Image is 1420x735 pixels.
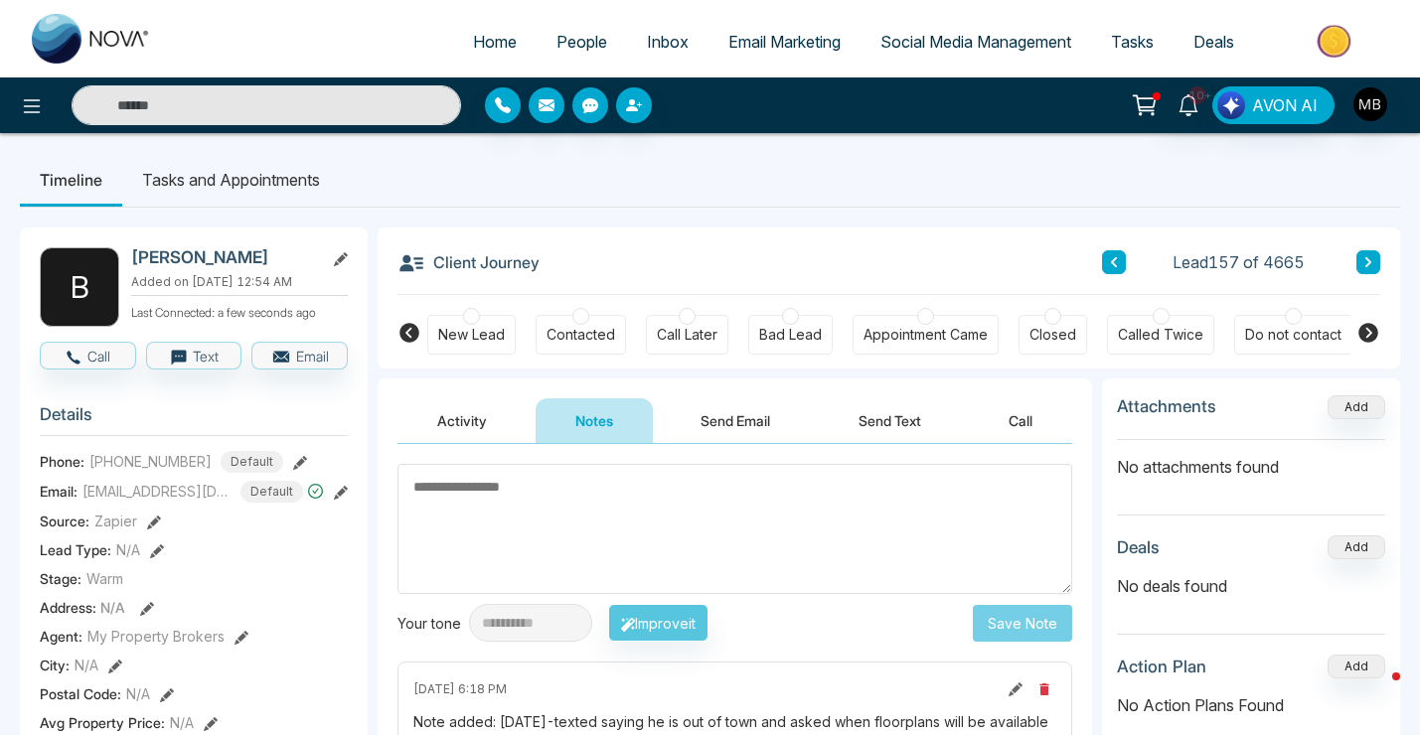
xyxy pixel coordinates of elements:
button: Call [969,398,1072,443]
span: [PHONE_NUMBER] [89,451,212,472]
p: Added on [DATE] 12:54 AM [131,273,348,291]
p: No attachments found [1117,440,1385,479]
span: Social Media Management [880,32,1071,52]
h3: Deals [1117,537,1160,557]
button: Text [146,342,242,369]
img: Market-place.gif [1264,19,1408,64]
span: City : [40,655,70,675]
button: Activity [397,398,527,443]
img: Nova CRM Logo [32,14,151,64]
span: Tasks [1111,32,1154,52]
div: Bad Lead [759,325,822,345]
span: Address: [40,597,125,618]
button: Send Text [819,398,961,443]
li: Tasks and Appointments [122,153,340,207]
span: N/A [170,712,194,733]
span: N/A [75,655,98,675]
img: User Avatar [1353,87,1387,121]
p: Last Connected: a few seconds ago [131,300,348,322]
span: Stage: [40,568,81,589]
a: Deals [1174,23,1254,61]
span: People [556,32,607,52]
img: Lead Flow [1217,91,1245,119]
span: N/A [116,539,140,560]
button: Send Email [661,398,810,443]
span: Default [240,481,303,503]
div: Your tone [397,613,469,634]
a: Email Marketing [709,23,861,61]
button: Add [1328,535,1385,559]
span: Email: [40,481,78,502]
button: Save Note [973,605,1072,642]
div: Do not contact [1245,325,1341,345]
button: Call [40,342,136,369]
div: Closed [1029,325,1076,345]
span: Avg Property Price : [40,712,165,733]
a: Social Media Management [861,23,1091,61]
span: N/A [100,599,125,616]
span: Deals [1193,32,1234,52]
span: Home [473,32,517,52]
button: Add [1328,395,1385,419]
a: People [537,23,627,61]
span: Add [1328,397,1385,414]
div: Appointment Came [864,325,988,345]
p: No deals found [1117,574,1385,598]
span: Source: [40,511,89,531]
span: [EMAIL_ADDRESS][DOMAIN_NAME] [82,481,232,502]
span: Lead Type: [40,539,111,560]
span: Zapier [94,511,137,531]
button: Add [1328,655,1385,678]
span: Inbox [647,32,689,52]
span: [DATE] 6:18 PM [413,680,507,698]
div: B [40,247,119,327]
h3: Client Journey [397,247,540,277]
button: Notes [536,398,653,443]
button: AVON AI [1212,86,1335,124]
span: My Property Brokers [87,626,225,647]
div: New Lead [438,325,505,345]
a: Tasks [1091,23,1174,61]
div: Contacted [547,325,615,345]
span: N/A [126,683,150,704]
span: Default [221,451,283,473]
span: AVON AI [1252,93,1318,117]
span: Postal Code : [40,683,121,704]
span: 10+ [1188,86,1206,104]
a: 10+ [1165,86,1212,121]
span: Warm [86,568,123,589]
span: Agent: [40,626,82,647]
a: Home [453,23,537,61]
li: Timeline [20,153,122,207]
h3: Attachments [1117,396,1216,416]
div: Call Later [657,325,717,345]
h3: Action Plan [1117,657,1206,676]
span: Email Marketing [728,32,841,52]
iframe: Intercom live chat [1352,667,1400,715]
p: No Action Plans Found [1117,693,1385,717]
a: Inbox [627,23,709,61]
h2: [PERSON_NAME] [131,247,316,267]
div: Called Twice [1118,325,1203,345]
span: Phone: [40,451,84,472]
button: Email [251,342,348,369]
h3: Details [40,404,348,435]
span: Lead 157 of 4665 [1173,250,1305,274]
